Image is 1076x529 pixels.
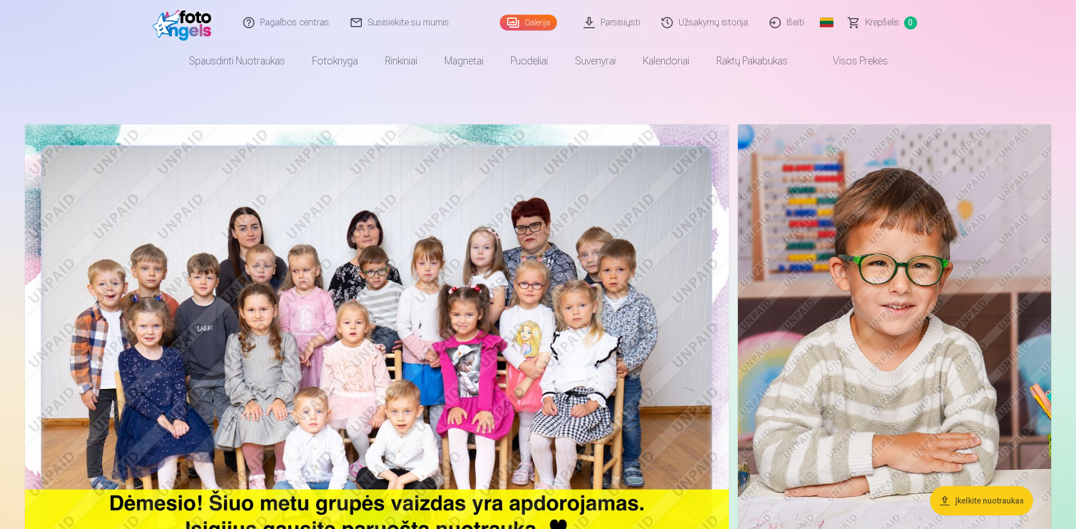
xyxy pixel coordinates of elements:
a: Raktų pakabukas [703,45,801,77]
span: 0 [904,16,917,29]
span: Krepšelis [865,16,900,29]
a: Magnetai [431,45,497,77]
a: Visos prekės [801,45,901,77]
a: Rinkiniai [371,45,431,77]
a: Kalendoriai [629,45,703,77]
button: Įkelkite nuotraukas [930,486,1033,515]
a: Suvenyrai [561,45,629,77]
a: Galerija [500,15,557,31]
a: Spausdinti nuotraukas [175,45,299,77]
a: Fotoknyga [299,45,371,77]
a: Puodeliai [497,45,561,77]
img: /fa2 [153,5,218,41]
